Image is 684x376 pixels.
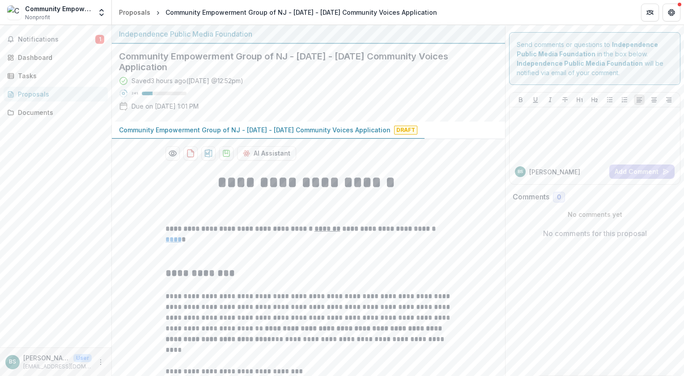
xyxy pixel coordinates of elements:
span: Notifications [18,36,95,43]
button: Underline [530,94,541,105]
button: Open entity switcher [95,4,108,21]
a: Documents [4,105,108,120]
a: Tasks [4,68,108,83]
h2: Comments [513,193,549,201]
div: Dashboard [18,53,101,62]
button: Notifications1 [4,32,108,46]
button: Align Center [649,94,659,105]
span: 1 [95,35,104,44]
p: User [73,354,92,362]
span: Draft [394,126,417,135]
nav: breadcrumb [115,6,441,19]
button: Bold [515,94,526,105]
img: Community Empowerment Group of NJ [7,5,21,20]
button: AI Assistant [237,146,296,161]
span: 0 [557,194,561,201]
button: download-proposal [183,146,198,161]
p: 24 % [132,90,138,97]
button: Add Comment [609,165,675,179]
p: Due on [DATE] 1:01 PM [132,101,199,111]
button: Bullet List [604,94,615,105]
button: Partners [641,4,659,21]
p: [PERSON_NAME] [529,167,580,177]
button: Align Right [663,94,674,105]
button: Get Help [663,4,680,21]
p: No comments yet [513,210,677,219]
p: [PERSON_NAME] [23,353,70,363]
p: Community Empowerment Group of NJ - [DATE] - [DATE] Community Voices Application [119,125,391,135]
div: Byheijja Sabree [9,359,16,365]
a: Proposals [115,6,154,19]
h2: Community Empowerment Group of NJ - [DATE] - [DATE] Community Voices Application [119,51,484,72]
div: Documents [18,108,101,117]
div: Tasks [18,71,101,80]
a: Dashboard [4,50,108,65]
button: Preview 965f821f-50f4-449c-9e63-66dc2a6711af-0.pdf [166,146,180,161]
p: No comments for this proposal [543,228,647,239]
div: Proposals [18,89,101,99]
div: Independence Public Media Foundation [119,29,498,39]
div: Proposals [119,8,150,17]
strong: Independence Public Media Foundation [517,59,643,67]
button: download-proposal [219,146,234,161]
div: Byheijja Sabree [518,169,523,174]
a: Proposals [4,87,108,101]
button: download-proposal [201,146,216,161]
div: Community Empowerment Group of NJ - [DATE] - [DATE] Community Voices Application [166,8,437,17]
button: Italicize [545,94,556,105]
button: Strike [560,94,570,105]
div: Send comments or questions to in the box below. will be notified via email of your comment. [509,32,680,85]
button: Ordered List [619,94,630,105]
p: [EMAIL_ADDRESS][DOMAIN_NAME] [23,363,92,371]
div: Community Empowerment Group of [GEOGRAPHIC_DATA] [25,4,92,13]
button: Heading 1 [574,94,585,105]
button: Align Left [634,94,645,105]
span: Nonprofit [25,13,50,21]
button: Heading 2 [589,94,600,105]
button: More [95,357,106,368]
div: Saved 3 hours ago ( [DATE] @ 12:52pm ) [132,76,243,85]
